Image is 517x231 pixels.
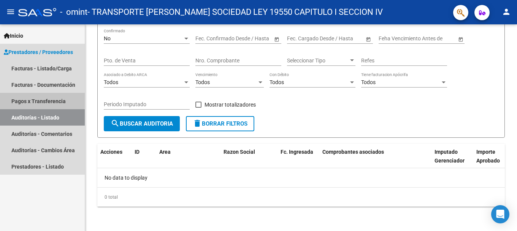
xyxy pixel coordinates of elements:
[270,79,284,85] span: Todos
[97,168,505,187] div: No data to display
[491,205,509,223] div: Open Intercom Messenger
[104,35,111,41] span: No
[195,35,223,42] input: Fecha inicio
[104,116,180,131] button: Buscar Auditoria
[132,144,156,177] datatable-header-cell: ID
[193,120,247,127] span: Borrar Filtros
[104,79,118,85] span: Todos
[473,144,515,177] datatable-header-cell: Importe Aprobado
[111,120,173,127] span: Buscar Auditoria
[435,149,465,164] span: Imputado Gerenciador
[159,149,171,155] span: Area
[195,79,210,85] span: Todos
[135,149,140,155] span: ID
[220,144,278,177] datatable-header-cell: Razon Social
[476,149,500,164] span: Importe Aprobado
[278,144,319,177] datatable-header-cell: Fc. Ingresada
[287,57,349,64] span: Seleccionar Tipo
[281,149,313,155] span: Fc. Ingresada
[111,119,120,128] mat-icon: search
[186,116,254,131] button: Borrar Filtros
[502,7,511,16] mat-icon: person
[4,48,73,56] span: Prestadores / Proveedores
[224,149,255,155] span: Razon Social
[60,4,87,21] span: - omint
[205,100,256,109] span: Mostrar totalizadores
[287,35,315,42] input: Fecha inicio
[97,188,505,207] div: 0 total
[97,144,132,177] datatable-header-cell: Acciones
[322,149,384,155] span: Comprobantes asociados
[431,144,473,177] datatable-header-cell: Imputado Gerenciador
[230,35,267,42] input: Fecha fin
[6,7,15,16] mat-icon: menu
[321,35,358,42] input: Fecha fin
[364,35,372,43] button: Open calendar
[4,32,23,40] span: Inicio
[100,149,122,155] span: Acciones
[319,144,431,177] datatable-header-cell: Comprobantes asociados
[273,35,281,43] button: Open calendar
[457,35,465,43] button: Open calendar
[193,119,202,128] mat-icon: delete
[361,79,376,85] span: Todos
[87,4,383,21] span: - TRANSPORTE [PERSON_NAME] SOCIEDAD LEY 19550 CAPITULO I SECCION IV
[156,144,209,177] datatable-header-cell: Area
